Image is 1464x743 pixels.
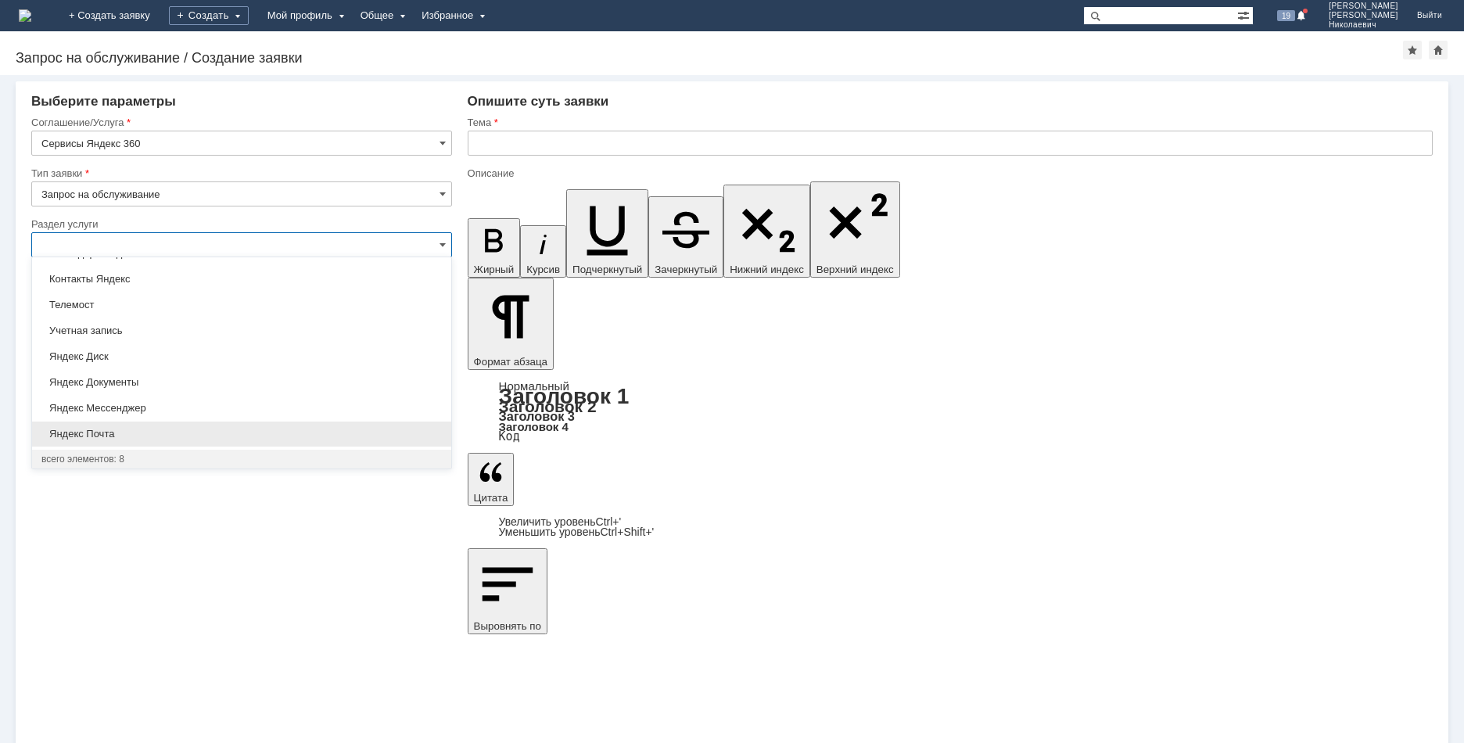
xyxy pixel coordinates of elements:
[723,185,810,278] button: Нижний индекс
[499,409,575,423] a: Заголовок 3
[41,350,442,363] span: Яндекс Диск
[468,548,547,634] button: Выровнять по
[169,6,249,25] div: Создать
[468,218,521,278] button: Жирный
[648,196,723,278] button: Зачеркнутый
[1429,41,1448,59] div: Сделать домашней страницей
[816,264,894,275] span: Верхний индекс
[655,264,717,275] span: Зачеркнутый
[474,492,508,504] span: Цитата
[19,9,31,22] a: Перейти на домашнюю страницу
[468,117,1430,127] div: Тема
[499,515,622,528] a: Increase
[474,264,515,275] span: Жирный
[499,384,630,408] a: Заголовок 1
[526,264,560,275] span: Курсив
[31,168,449,178] div: Тип заявки
[41,428,442,440] span: Яндекс Почта
[499,379,569,393] a: Нормальный
[596,515,622,528] span: Ctrl+'
[468,278,554,370] button: Формат абзаца
[16,50,1403,66] div: Запрос на обслуживание / Создание заявки
[1329,20,1398,30] span: Николаевич
[41,376,442,389] span: Яндекс Документы
[1329,11,1398,20] span: [PERSON_NAME]
[730,264,804,275] span: Нижний индекс
[1237,7,1253,22] span: Расширенный поиск
[468,453,515,506] button: Цитата
[1403,41,1422,59] div: Добавить в избранное
[31,219,449,229] div: Раздел услуги
[41,453,442,465] div: всего элементов: 8
[520,225,566,278] button: Курсив
[810,181,900,278] button: Верхний индекс
[19,9,31,22] img: logo
[499,526,655,538] a: Decrease
[1277,10,1295,21] span: 19
[468,168,1430,178] div: Описание
[41,299,442,311] span: Телемост
[41,325,442,337] span: Учетная запись
[468,517,1433,537] div: Цитата
[1329,2,1398,11] span: [PERSON_NAME]
[41,273,442,285] span: Контакты Яндекс
[474,356,547,368] span: Формат абзаца
[41,402,442,415] span: Яндекс Мессенджер
[572,264,642,275] span: Подчеркнутый
[600,526,654,538] span: Ctrl+Shift+'
[31,94,176,109] span: Выберите параметры
[468,381,1433,442] div: Формат абзаца
[468,94,609,109] span: Опишите суть заявки
[499,429,520,443] a: Код
[499,420,569,433] a: Заголовок 4
[566,189,648,278] button: Подчеркнутый
[474,620,541,632] span: Выровнять по
[499,397,597,415] a: Заголовок 2
[31,117,449,127] div: Соглашение/Услуга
